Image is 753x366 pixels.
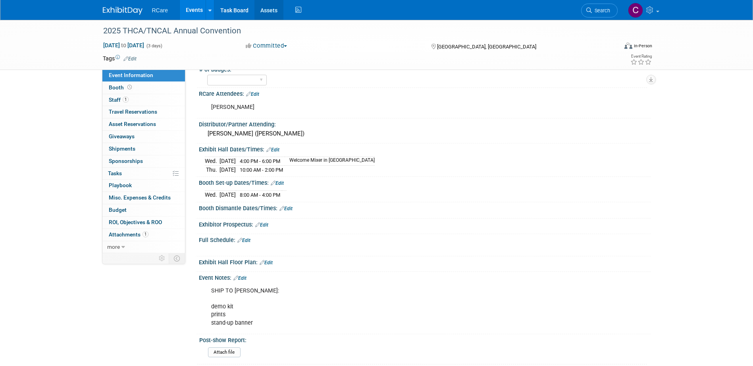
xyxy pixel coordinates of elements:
span: Shipments [109,145,135,152]
a: Edit [279,206,293,211]
span: more [107,244,120,250]
span: 10:00 AM - 2:00 PM [240,167,283,173]
div: 2025 THCA/TNCAL Annual Convention [100,24,606,38]
td: [DATE] [220,165,236,174]
td: Personalize Event Tab Strip [155,253,169,263]
a: Tasks [102,168,185,180]
span: ROI, Objectives & ROO [109,219,162,225]
span: 4:00 PM - 6:00 PM [240,158,280,164]
span: Asset Reservations [109,121,156,127]
span: Sponsorships [109,158,143,164]
div: Exhibitor Prospectus: [199,219,651,229]
span: 8:00 AM - 4:00 PM [240,192,280,198]
img: Connor Chmiel [628,3,643,18]
div: [PERSON_NAME] [206,99,563,115]
div: Exhibit Hall Dates/Times: [199,143,651,154]
td: Toggle Event Tabs [169,253,185,263]
span: Giveaways [109,133,135,139]
span: (3 days) [146,43,162,48]
span: 1 [143,231,148,237]
img: Format-Inperson.png [624,43,632,49]
a: Event Information [102,70,185,81]
a: Search [581,4,618,17]
td: Tags [103,54,137,62]
a: Edit [260,260,273,265]
td: Wed. [205,157,220,166]
a: Staff1 [102,94,185,106]
a: Edit [233,275,247,281]
span: Budget [109,207,127,213]
span: Booth not reserved yet [126,84,133,90]
div: Event Rating [630,54,652,58]
a: Giveaways [102,131,185,143]
span: to [120,42,127,48]
a: Misc. Expenses & Credits [102,192,185,204]
a: Edit [271,180,284,186]
button: Committed [243,42,290,50]
a: Asset Reservations [102,118,185,130]
div: Full Schedule: [199,234,651,244]
div: Booth Set-up Dates/Times: [199,177,651,187]
a: Edit [246,91,259,97]
td: Wed. [205,191,220,199]
div: In-Person [634,43,652,49]
td: Thu. [205,165,220,174]
div: Distributor/Partner Attending: [199,118,651,128]
a: Edit [255,222,268,228]
span: Playbook [109,182,132,188]
span: Search [592,8,610,14]
a: Budget [102,204,185,216]
span: Tasks [108,170,122,176]
div: Post-show Report: [199,334,647,344]
div: RCare Attendees: [199,88,651,98]
span: [DATE] [DATE] [103,42,144,49]
div: Exhibit Hall Floor Plan: [199,256,651,267]
span: Staff [109,97,129,103]
div: Event Format [571,41,653,53]
span: Event Information [109,72,153,78]
span: Travel Reservations [109,108,157,115]
span: RCare [152,7,168,14]
span: [GEOGRAPHIC_DATA], [GEOGRAPHIC_DATA] [437,44,536,50]
a: Attachments1 [102,229,185,241]
img: ExhibitDay [103,7,143,15]
a: Sponsorships [102,155,185,167]
a: Booth [102,82,185,94]
div: Booth Dismantle Dates/Times: [199,202,651,213]
td: [DATE] [220,191,236,199]
div: SHIP TO [PERSON_NAME]: demo kit prints stand-up banner [206,283,563,331]
a: ROI, Objectives & ROO [102,217,185,229]
td: Welcome Mixer in [GEOGRAPHIC_DATA] [285,157,375,166]
div: [PERSON_NAME] ([PERSON_NAME]) [205,128,645,140]
span: 1 [123,97,129,103]
div: Event Notes: [199,272,651,282]
span: Attachments [109,231,148,238]
td: [DATE] [220,157,236,166]
a: Edit [237,238,250,243]
a: Edit [266,147,279,153]
span: Misc. Expenses & Credits [109,194,171,201]
a: more [102,241,185,253]
span: Booth [109,84,133,91]
a: Edit [123,56,137,62]
a: Shipments [102,143,185,155]
a: Playbook [102,180,185,192]
a: Travel Reservations [102,106,185,118]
